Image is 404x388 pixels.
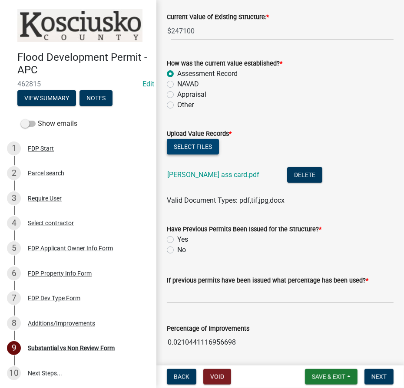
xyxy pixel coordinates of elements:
[7,316,21,330] div: 8
[7,216,21,230] div: 4
[203,369,231,385] button: Void
[7,241,21,255] div: 5
[174,373,189,380] span: Back
[312,373,345,380] span: Save & Exit
[167,22,172,40] span: $
[167,278,368,284] label: If previous permits have been issued what percentage has been used?
[167,369,196,385] button: Back
[7,291,21,305] div: 7
[167,131,232,137] label: Upload Value Records
[28,245,113,251] div: FDP Applicant Owner Info Form
[142,80,154,88] wm-modal-confirm: Edit Application Number
[28,270,92,276] div: FDP Property Info Form
[79,90,113,106] button: Notes
[17,90,76,106] button: View Summary
[305,369,358,385] button: Save & Exit
[167,227,321,233] label: Have Previous Permits Been Issued for the Structure?
[177,69,238,79] label: Assessment Record
[7,191,21,205] div: 3
[371,373,387,380] span: Next
[167,61,282,67] label: How was the current value established?
[167,139,219,155] button: Select files
[28,295,80,301] div: FDP Dev Type Form
[142,80,154,88] a: Edit
[177,245,186,255] label: No
[28,320,95,326] div: Additions/Improvements
[7,266,21,280] div: 6
[28,345,115,351] div: Substantial vs Non Review Form
[17,51,149,76] h4: Flood Development Permit - APC
[177,79,199,89] label: NAVAD
[17,9,142,42] img: Kosciusko County, Indiana
[7,141,21,155] div: 1
[167,196,285,204] span: Valid Document Types: pdf,tif,jpg,docx
[287,171,322,180] wm-modal-confirm: Delete Document
[364,369,394,385] button: Next
[17,95,76,102] wm-modal-confirm: Summary
[21,118,77,129] label: Show emails
[28,170,64,176] div: Parcel search
[17,80,139,88] span: 462815
[28,195,62,201] div: Require User
[167,171,259,179] a: [PERSON_NAME] ass card.pdf
[7,166,21,180] div: 2
[177,100,194,110] label: Other
[28,220,74,226] div: Select contractor
[79,95,113,102] wm-modal-confirm: Notes
[287,167,322,183] button: Delete
[177,234,188,245] label: Yes
[167,326,249,332] label: Percentage of Improvements
[167,14,269,20] label: Current Value of Existing Structure:
[28,145,54,151] div: FDP Start
[177,89,206,100] label: Appraisal
[7,341,21,355] div: 9
[7,366,21,380] div: 10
